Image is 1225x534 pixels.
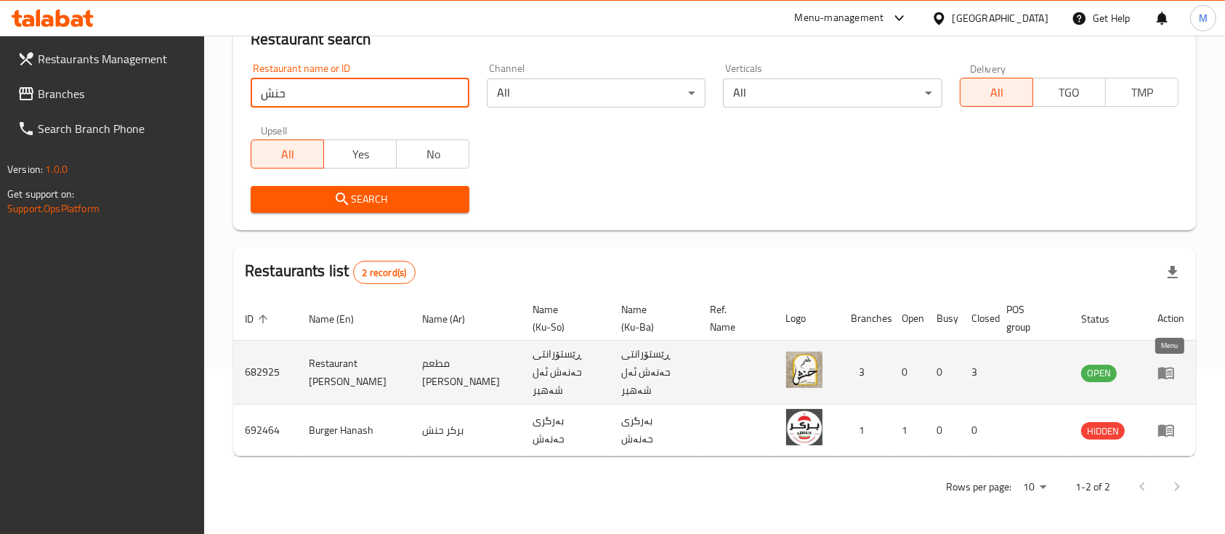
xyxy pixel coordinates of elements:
th: Closed [961,296,995,341]
td: بەرگری حەنەش [521,405,610,456]
span: Yes [330,144,391,165]
div: HIDDEN [1081,422,1125,440]
a: Branches [6,76,205,111]
span: Name (Ar) [422,310,484,328]
td: 0 [926,341,961,405]
button: TMP [1105,78,1178,107]
a: Support.OpsPlatform [7,199,100,218]
h2: Restaurants list [245,260,416,284]
a: Restaurants Management [6,41,205,76]
span: TGO [1039,82,1100,103]
span: Ref. Name [710,301,756,336]
img: Burger Hanash [786,409,822,445]
span: Restaurants Management [38,50,193,68]
td: 1 [840,405,891,456]
th: Branches [840,296,891,341]
span: Branches [38,85,193,102]
span: HIDDEN [1081,423,1125,440]
div: Menu-management [795,9,884,27]
th: Busy [926,296,961,341]
button: All [960,78,1033,107]
span: All [966,82,1027,103]
span: Search Branch Phone [38,120,193,137]
td: ڕێستۆرانتی حەنەش ئەل شەهیر [610,341,698,405]
td: Restaurant [PERSON_NAME] [297,341,411,405]
span: TMP [1112,82,1173,103]
span: Version: [7,160,43,179]
td: Burger Hanash [297,405,411,456]
th: Action [1146,296,1196,341]
table: enhanced table [233,296,1196,456]
div: Menu [1157,421,1184,439]
td: 3 [961,341,995,405]
td: 0 [926,405,961,456]
a: Search Branch Phone [6,111,205,146]
div: Rows per page: [1017,477,1052,498]
span: 1.0.0 [45,160,68,179]
td: 692464 [233,405,297,456]
td: 682925 [233,341,297,405]
td: 3 [840,341,891,405]
button: Search [251,186,469,213]
span: M [1199,10,1208,26]
button: TGO [1032,78,1106,107]
span: All [257,144,318,165]
span: Get support on: [7,185,74,203]
span: Name (En) [309,310,373,328]
p: 1-2 of 2 [1075,478,1110,496]
td: بركر حنش [411,405,521,456]
td: 0 [961,405,995,456]
span: Status [1081,310,1128,328]
span: Name (Ku-Ba) [621,301,681,336]
td: 1 [891,405,926,456]
div: Export file [1155,255,1190,290]
span: No [403,144,464,165]
th: Logo [775,296,840,341]
span: 2 record(s) [354,266,416,280]
button: All [251,139,324,169]
div: All [723,78,942,108]
td: 0 [891,341,926,405]
input: Search for restaurant name or ID.. [251,78,469,108]
span: Search [262,190,458,209]
button: Yes [323,139,397,169]
div: All [487,78,706,108]
td: ڕێستۆرانتی حەنەش ئەل شەهیر [521,341,610,405]
label: Delivery [970,63,1006,73]
span: POS group [1007,301,1052,336]
span: Name (Ku-So) [533,301,592,336]
div: [GEOGRAPHIC_DATA] [953,10,1048,26]
p: Rows per page: [946,478,1011,496]
img: Restaurant Hanash Alshaher [786,352,822,388]
span: OPEN [1081,365,1117,381]
td: مطعم [PERSON_NAME] [411,341,521,405]
button: No [396,139,469,169]
label: Upsell [261,125,288,135]
span: ID [245,310,272,328]
td: بەرگری حەنەش [610,405,698,456]
div: Total records count [353,261,416,284]
th: Open [891,296,926,341]
h2: Restaurant search [251,28,1178,50]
